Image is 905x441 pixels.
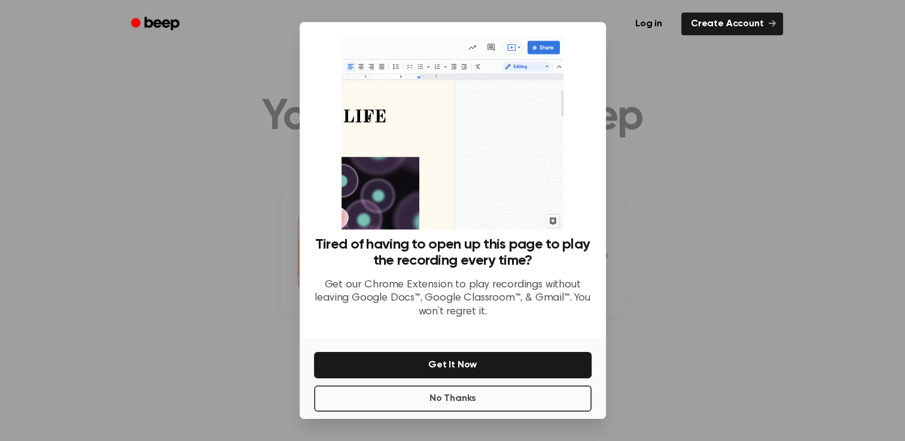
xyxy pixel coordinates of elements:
[342,36,563,229] img: Beep extension in action
[314,352,592,378] button: Get It Now
[123,13,190,36] a: Beep
[314,278,592,319] p: Get our Chrome Extension to play recordings without leaving Google Docs™, Google Classroom™, & Gm...
[314,385,592,412] button: No Thanks
[623,10,674,38] a: Log in
[681,13,783,35] a: Create Account
[314,237,592,269] h3: Tired of having to open up this page to play the recording every time?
